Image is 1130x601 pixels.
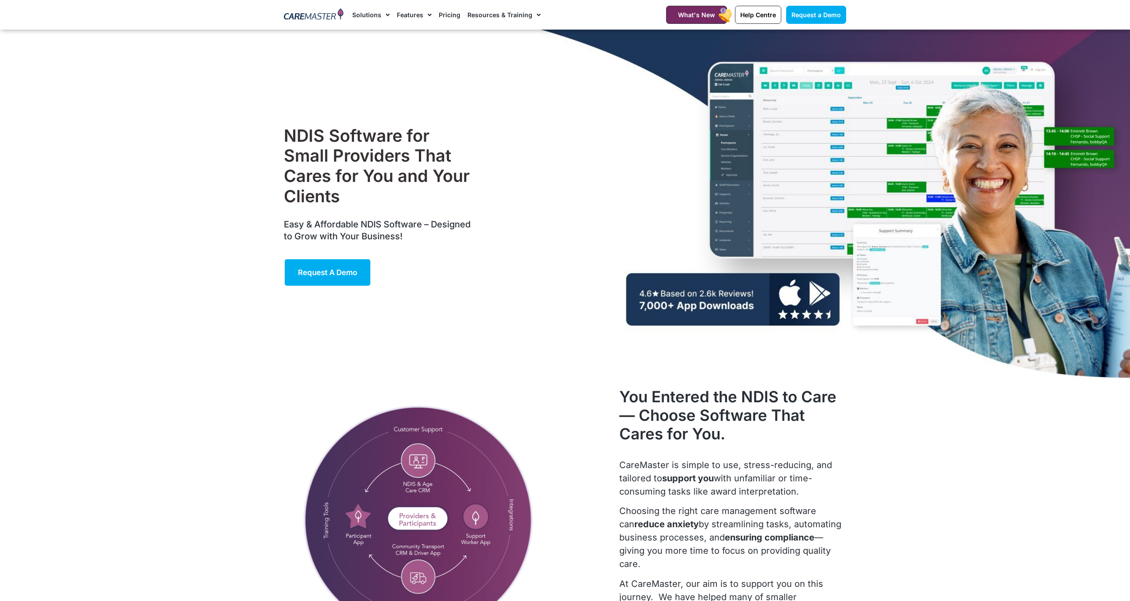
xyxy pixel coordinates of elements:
[298,268,357,277] span: Request a Demo
[786,6,846,24] a: Request a Demo
[725,532,814,543] strong: ensuring compliance
[740,11,776,19] span: Help Centre
[619,387,846,443] h2: You Entered the NDIS to Care— Choose Software That Cares for You.
[634,519,699,529] strong: reduce anxiety
[284,258,371,287] a: Request a Demo
[619,504,846,571] p: Choosing the right care management software can by streamlining tasks, automating business proces...
[284,219,471,242] span: Easy & Affordable NDIS Software – Designed to Grow with Your Business!
[678,11,715,19] span: What's New
[735,6,781,24] a: Help Centre
[619,458,846,498] p: CareMaster is simple to use, stress-reducing, and tailored to with unfamiliar or time-consuming t...
[666,6,727,24] a: What's New
[662,473,714,484] strong: support you
[284,8,343,22] img: CareMaster Logo
[791,11,841,19] span: Request a Demo
[284,126,475,206] h1: NDIS Software for Small Providers That Cares for You and Your Clients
